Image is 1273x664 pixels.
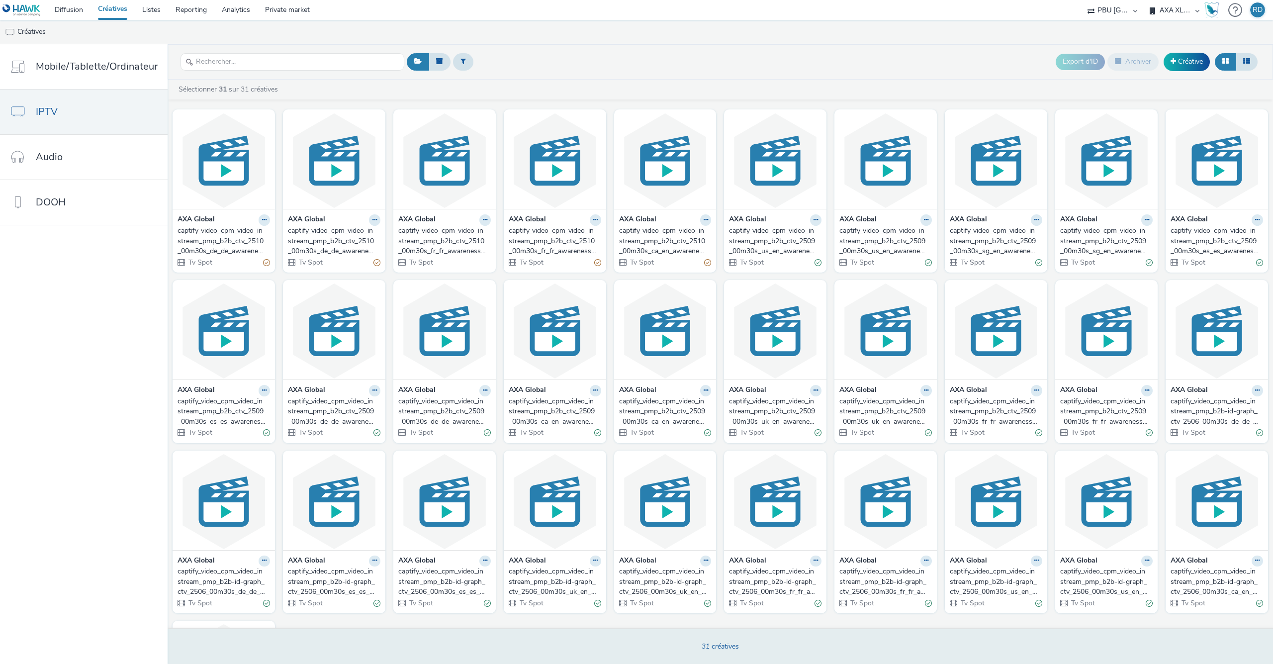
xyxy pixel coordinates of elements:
[729,556,766,567] strong: AXA Global
[704,428,711,438] div: Valide
[950,567,1042,597] a: captify_video_cpm_video_instream_pmp_b2b-id-graph_ctv_2506_00m30s_us_en_awareness_video-energy-xl...
[1060,556,1097,567] strong: AXA Global
[1056,54,1105,70] button: Export d'ID
[839,214,877,226] strong: AXA Global
[263,428,270,438] div: Valide
[187,428,212,437] span: Tv Spot
[1070,598,1095,608] span: Tv Spot
[729,396,818,427] div: captify_video_cpm_video_instream_pmp_b2b_ctv_2509_00m30s_uk_en_awareness_video-cyber-audience-tar...
[519,258,544,267] span: Tv Spot
[298,258,323,267] span: Tv Spot
[288,226,376,256] div: captify_video_cpm_video_instream_pmp_b2b_ctv_2510_00m30s_de_de_awareness_video-cyber-cyber_ron_ph...
[947,283,1045,379] img: captify_video_cpm_video_instream_pmp_b2b_ctv_2509_00m30s_fr_fr_awareness_video-cyber-audience-tar...
[960,258,985,267] span: Tv Spot
[408,428,433,437] span: Tv Spot
[178,214,215,226] strong: AXA Global
[175,283,273,379] img: captify_video_cpm_video_instream_pmp_b2b_ctv_2509_00m30s_es_es_awareness_video-energy-audience-ta...
[1171,214,1208,226] strong: AXA Global
[839,226,928,256] div: captify_video_cpm_video_instream_pmp_b2b_ctv_2509_00m30s_us_en_awareness_video-energy-audience-ta...
[619,385,656,396] strong: AXA Global
[178,396,270,427] a: captify_video_cpm_video_instream_pmp_b2b_ctv_2509_00m30s_es_es_awareness_video-energy-audience-ta...
[729,214,766,226] strong: AXA Global
[1035,598,1042,608] div: Valide
[36,150,63,164] span: Audio
[947,453,1045,550] img: captify_video_cpm_video_instream_pmp_b2b-id-graph_ctv_2506_00m30s_us_en_awareness_video-energy-xl...
[175,112,273,209] img: captify_video_cpm_video_instream_pmp_b2b_ctv_2510_00m30s_de_de_awareness_video-energy-energy_ron_...
[408,258,433,267] span: Tv Spot
[960,598,985,608] span: Tv Spot
[839,556,877,567] strong: AXA Global
[288,396,376,427] div: captify_video_cpm_video_instream_pmp_b2b_ctv_2509_00m30s_de_de_awareness_video-energy-audience-ta...
[1256,428,1263,438] div: Valide
[1168,112,1266,209] img: captify_video_cpm_video_instream_pmp_b2b_ctv_2509_00m30s_es_es_awareness_video-cyber-audience-tar...
[839,567,932,597] a: captify_video_cpm_video_instream_pmp_b2b-id-graph_ctv_2506_00m30s_fr_fr_awareness_video-cyber-xl_...
[1171,396,1263,427] a: captify_video_cpm_video_instream_pmp_b2b-id-graph_ctv_2506_00m30s_de_de_awareness_video-energy-xl...
[1060,226,1149,256] div: captify_video_cpm_video_instream_pmp_b2b_ctv_2509_00m30s_sg_en_awareness_video-cyber-audience-tar...
[285,453,383,550] img: captify_video_cpm_video_instream_pmp_b2b-id-graph_ctv_2506_00m30s_es_es_awareness_video-energy-xl...
[594,257,601,268] div: Partiellement valide
[178,85,282,94] a: Sélectionner sur 31 créatives
[288,214,325,226] strong: AXA Global
[1060,214,1097,226] strong: AXA Global
[285,283,383,379] img: captify_video_cpm_video_instream_pmp_b2b_ctv_2509_00m30s_de_de_awareness_video-energy-audience-ta...
[1070,258,1095,267] span: Tv Spot
[950,226,1038,256] div: captify_video_cpm_video_instream_pmp_b2b_ctv_2509_00m30s_sg_en_awareness_video-energy-audience-ta...
[1171,567,1259,597] div: captify_video_cpm_video_instream_pmp_b2b-id-graph_ctv_2506_00m30s_ca_en_awareness_video-energy-xl...
[960,428,985,437] span: Tv Spot
[1256,257,1263,268] div: Valide
[925,428,932,438] div: Valide
[187,598,212,608] span: Tv Spot
[839,396,932,427] a: captify_video_cpm_video_instream_pmp_b2b_ctv_2509_00m30s_uk_en_awareness_video-energy-audience-ta...
[1060,396,1153,427] a: captify_video_cpm_video_instream_pmp_b2b_ctv_2509_00m30s_fr_fr_awareness_video-energy-audience-ta...
[849,598,874,608] span: Tv Spot
[727,453,824,550] img: captify_video_cpm_video_instream_pmp_b2b-id-graph_ctv_2506_00m30s_fr_fr_awareness_video-energy-xl...
[619,396,708,427] div: captify_video_cpm_video_instream_pmp_b2b_ctv_2509_00m30s_ca_en_awareness_video-cyber-audience-tar...
[373,257,380,268] div: Partiellement valide
[398,567,487,597] div: captify_video_cpm_video_instream_pmp_b2b-id-graph_ctv_2506_00m30s_es_es_awareness_video-cyber-xl_...
[702,642,739,651] span: 31 créatives
[509,567,601,597] a: captify_video_cpm_video_instream_pmp_b2b-id-graph_ctv_2506_00m30s_uk_en_awareness_video-cyber-xl_...
[950,396,1042,427] a: captify_video_cpm_video_instream_pmp_b2b_ctv_2509_00m30s_fr_fr_awareness_video-cyber-audience-tar...
[1058,283,1155,379] img: captify_video_cpm_video_instream_pmp_b2b_ctv_2509_00m30s_fr_fr_awareness_video-energy-audience-ta...
[619,226,708,256] div: captify_video_cpm_video_instream_pmp_b2b_ctv_2510_00m30s_ca_en_awareness_video-cyber-cyber_ron_ph...
[950,226,1042,256] a: captify_video_cpm_video_instream_pmp_b2b_ctv_2509_00m30s_sg_en_awareness_video-energy-audience-ta...
[298,428,323,437] span: Tv Spot
[506,112,604,209] img: captify_video_cpm_video_instream_pmp_b2b_ctv_2510_00m30s_fr_fr_awareness_video-cyber-cyber_ron_ph...
[398,226,487,256] div: captify_video_cpm_video_instream_pmp_b2b_ctv_2510_00m30s_fr_fr_awareness_video-energy-energy_ron_...
[704,257,711,268] div: Partiellement valide
[1204,2,1219,18] img: Hawk Academy
[594,428,601,438] div: Valide
[398,556,436,567] strong: AXA Global
[727,112,824,209] img: captify_video_cpm_video_instream_pmp_b2b_ctv_2509_00m30s_us_en_awareness_video-cyber-audience-tar...
[729,385,766,396] strong: AXA Global
[1168,283,1266,379] img: captify_video_cpm_video_instream_pmp_b2b-id-graph_ctv_2506_00m30s_de_de_awareness_video-energy-xl...
[925,257,932,268] div: Valide
[1171,226,1259,256] div: captify_video_cpm_video_instream_pmp_b2b_ctv_2509_00m30s_es_es_awareness_video-cyber-audience-tar...
[950,567,1038,597] div: captify_video_cpm_video_instream_pmp_b2b-id-graph_ctv_2506_00m30s_us_en_awareness_video-energy-xl...
[1171,226,1263,256] a: captify_video_cpm_video_instream_pmp_b2b_ctv_2509_00m30s_es_es_awareness_video-cyber-audience-tar...
[1060,226,1153,256] a: captify_video_cpm_video_instream_pmp_b2b_ctv_2509_00m30s_sg_en_awareness_video-cyber-audience-tar...
[617,112,714,209] img: captify_video_cpm_video_instream_pmp_b2b_ctv_2510_00m30s_ca_en_awareness_video-cyber-cyber_ron_ph...
[839,226,932,256] a: captify_video_cpm_video_instream_pmp_b2b_ctv_2509_00m30s_us_en_awareness_video-energy-audience-ta...
[396,453,493,550] img: captify_video_cpm_video_instream_pmp_b2b-id-graph_ctv_2506_00m30s_es_es_awareness_video-cyber-xl_...
[398,396,491,427] a: captify_video_cpm_video_instream_pmp_b2b_ctv_2509_00m30s_de_de_awareness_video-cyber-audience-tar...
[484,598,491,608] div: Valide
[288,385,325,396] strong: AXA Global
[950,214,987,226] strong: AXA Global
[1171,567,1263,597] a: captify_video_cpm_video_instream_pmp_b2b-id-graph_ctv_2506_00m30s_ca_en_awareness_video-energy-xl...
[1146,598,1153,608] div: Valide
[815,428,821,438] div: Valide
[594,598,601,608] div: Valide
[36,59,158,74] span: Mobile/Tablette/Ordinateur
[1058,112,1155,209] img: captify_video_cpm_video_instream_pmp_b2b_ctv_2509_00m30s_sg_en_awareness_video-cyber-audience-tar...
[175,453,273,550] img: captify_video_cpm_video_instream_pmp_b2b-id-graph_ctv_2506_00m30s_de_de_awareness_video-cyber-xl_...
[1058,453,1155,550] img: captify_video_cpm_video_instream_pmp_b2b-id-graph_ctv_2506_00m30s_us_en_awareness_video-cyber-xl_...
[727,283,824,379] img: captify_video_cpm_video_instream_pmp_b2b_ctv_2509_00m30s_uk_en_awareness_video-cyber-audience-tar...
[373,598,380,608] div: Valide
[36,195,66,209] span: DOOH
[815,598,821,608] div: Valide
[178,385,215,396] strong: AXA Global
[408,598,433,608] span: Tv Spot
[1181,258,1205,267] span: Tv Spot
[396,283,493,379] img: captify_video_cpm_video_instream_pmp_b2b_ctv_2509_00m30s_de_de_awareness_video-cyber-audience-tar...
